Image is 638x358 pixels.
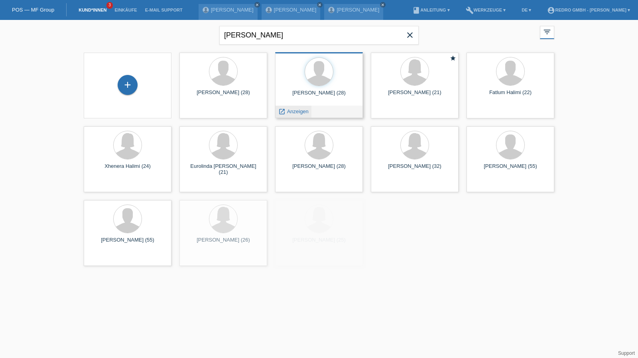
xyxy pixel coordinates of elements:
i: close [255,3,259,7]
div: [PERSON_NAME] (25) [282,237,356,250]
div: [PERSON_NAME] (55) [90,237,165,250]
div: Kund*in hinzufügen [118,78,137,92]
i: launch [278,108,286,115]
a: launch Anzeigen [278,108,309,114]
span: 3 [106,2,113,9]
div: [PERSON_NAME] (28) [186,89,261,102]
div: [PERSON_NAME] (55) [473,163,548,176]
div: Eurolinda [PERSON_NAME] (21) [186,163,261,176]
i: build [466,6,474,14]
a: POS — MF Group [12,7,54,13]
div: [PERSON_NAME] (32) [377,163,452,176]
a: close [317,2,323,8]
a: E-Mail Support [141,8,187,12]
div: [PERSON_NAME] (21) [377,89,452,102]
div: Xhenera Halimi (24) [90,163,165,176]
a: Einkäufe [110,8,141,12]
a: close [254,2,260,8]
i: close [381,3,385,7]
a: [PERSON_NAME] [337,7,379,13]
div: [PERSON_NAME] (28) [282,163,356,176]
i: book [412,6,420,14]
i: account_circle [547,6,555,14]
div: [PERSON_NAME] (28) [282,90,356,102]
a: account_circleRedro GmbH - [PERSON_NAME] ▾ [543,8,634,12]
a: Support [618,350,635,356]
i: close [405,30,415,40]
a: [PERSON_NAME] [211,7,254,13]
i: close [318,3,322,7]
a: [PERSON_NAME] [274,7,317,13]
div: [PERSON_NAME] (26) [186,237,261,250]
a: DE ▾ [518,8,535,12]
a: close [380,2,386,8]
a: bookAnleitung ▾ [408,8,453,12]
i: star [450,55,456,61]
a: buildWerkzeuge ▾ [462,8,510,12]
span: Anzeigen [287,108,309,114]
a: Kund*innen [75,8,110,12]
input: Suche... [219,26,419,45]
div: Fatlum Halimi (22) [473,89,548,102]
i: filter_list [543,28,551,36]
